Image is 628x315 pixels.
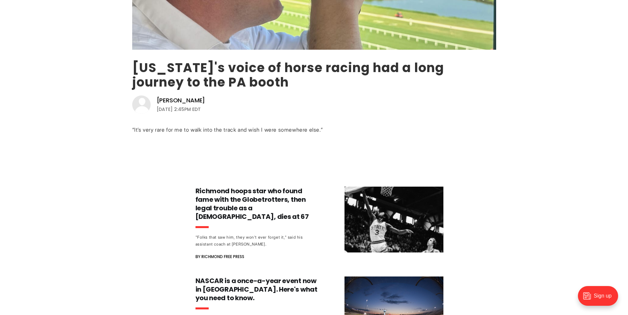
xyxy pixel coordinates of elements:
a: [PERSON_NAME] [157,96,205,104]
time: [DATE] 2:45PM EDT [157,105,201,113]
span: By Richmond Free Press [195,253,244,261]
div: "Folks that saw him, they won't ever forget it," said his assistant coach at [PERSON_NAME]. [195,234,318,248]
iframe: portal-trigger [572,283,628,315]
div: “It’s very rare for me to walk into the track and wish I were somewhere else.” [132,126,496,133]
h3: NASCAR is a once-a-year event now in [GEOGRAPHIC_DATA]. Here's what you need to know. [195,276,318,302]
h3: Richmond hoops star who found fame with the Globetrotters, then legal trouble as a [DEMOGRAPHIC_D... [195,187,318,221]
img: Richmond hoops star who found fame with the Globetrotters, then legal trouble as a pastor, dies a... [344,187,443,252]
a: [US_STATE]'s voice of horse racing had a long journey to the PA booth [132,59,444,91]
a: Richmond hoops star who found fame with the Globetrotters, then legal trouble as a [DEMOGRAPHIC_D... [195,187,443,261]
